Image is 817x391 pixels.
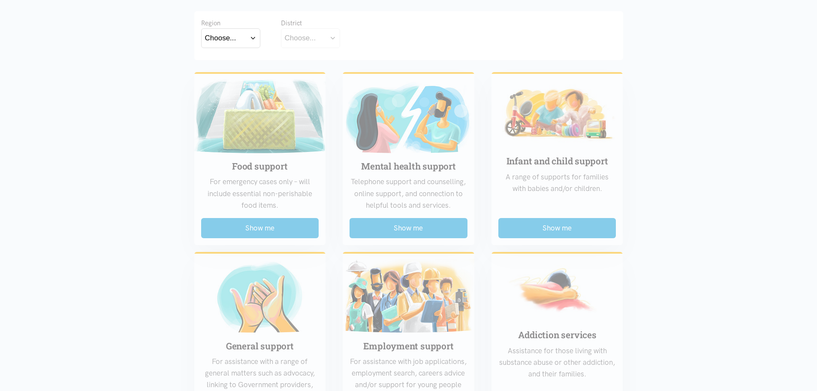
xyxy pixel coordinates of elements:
[201,28,260,48] button: Choose...
[281,28,340,48] button: Choose...
[205,32,236,44] div: Choose...
[201,18,260,28] div: Region
[281,18,340,28] div: District
[285,32,316,44] div: Choose...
